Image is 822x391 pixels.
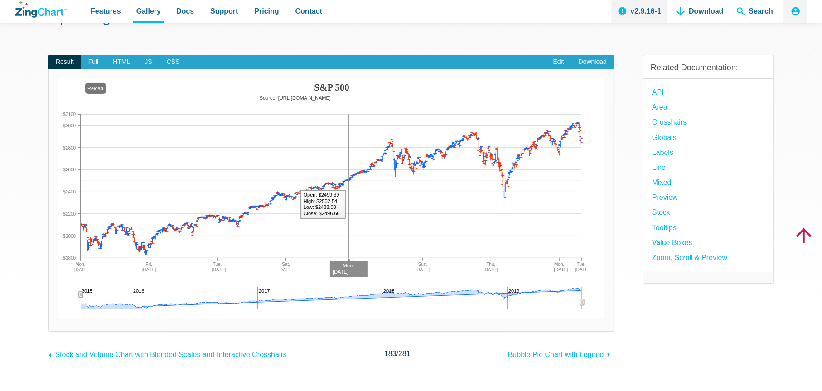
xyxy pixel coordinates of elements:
a: Edit [546,55,571,69]
a: Stock and Volume Chart with Blended Scales and Interactive Crosshairs [48,346,287,361]
span: Full [81,55,106,69]
span: / [384,348,411,360]
span: Gallery [136,5,161,17]
a: Download [571,55,614,69]
span: Features [91,5,121,17]
a: Preview [652,191,678,203]
span: Contact [295,5,323,17]
a: Labels [652,146,673,159]
span: HTML [106,55,137,69]
span: 281 [398,350,411,357]
a: ZingChart Logo. Click to return to the homepage [15,1,67,18]
a: Area [652,101,667,113]
h3: Related Documentation: [651,63,766,73]
span: Stock and Volume Chart with Blended Scales and Interactive Crosshairs [55,351,286,358]
a: Tooltips [652,222,677,234]
a: API [652,86,664,98]
a: Mixed [652,176,672,188]
a: Zoom, Scroll & Preview [652,251,727,264]
span: Support [210,5,238,17]
a: Crosshairs [652,116,687,128]
a: Stock [652,206,670,218]
span: JS [137,55,159,69]
a: Line [652,161,666,174]
span: Result [48,55,81,69]
a: Bubble Pie Chart with Legend [508,346,614,361]
a: Value Boxes [652,237,692,249]
span: 183 [384,350,396,357]
span: Pricing [254,5,279,17]
a: globals [652,131,677,144]
span: Bubble Pie Chart with Legend [508,351,604,358]
span: Docs [176,5,194,17]
span: CSS [160,55,187,69]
